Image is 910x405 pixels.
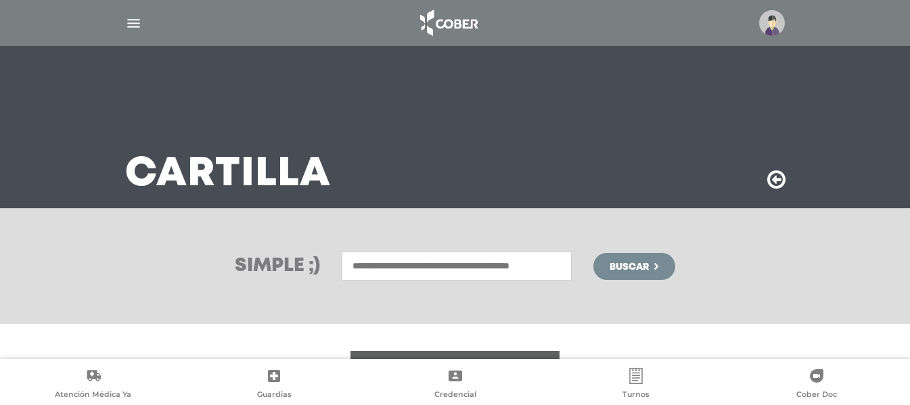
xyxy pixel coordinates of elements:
[545,368,726,402] a: Turnos
[235,257,320,276] h3: Simple ;)
[365,368,545,402] a: Credencial
[727,368,907,402] a: Cober Doc
[3,368,183,402] a: Atención Médica Ya
[413,7,484,39] img: logo_cober_home-white.png
[593,253,675,280] button: Buscar
[125,157,331,192] h3: Cartilla
[796,389,837,402] span: Cober Doc
[257,389,292,402] span: Guardias
[434,389,476,402] span: Credencial
[610,262,649,272] span: Buscar
[759,10,785,36] img: profile-placeholder.svg
[55,389,131,402] span: Atención Médica Ya
[125,15,142,32] img: Cober_menu-lines-white.svg
[183,368,364,402] a: Guardias
[622,389,650,402] span: Turnos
